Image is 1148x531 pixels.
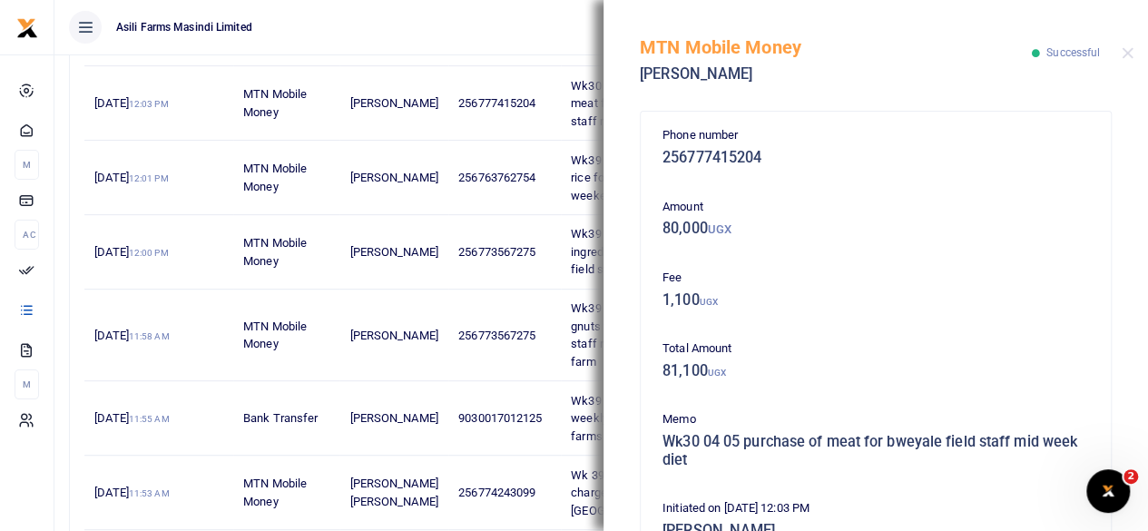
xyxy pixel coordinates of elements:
[662,291,1089,310] h5: 1,100
[349,411,437,425] span: [PERSON_NAME]
[15,220,39,250] li: Ac
[129,414,170,424] small: 11:55 AM
[349,171,437,184] span: [PERSON_NAME]
[571,301,698,369] span: Wk39 04 04 purchase of gnuts for bweyale field staff residing in at the farm
[708,222,731,236] small: UGX
[662,126,1089,145] p: Phone number
[94,96,168,110] span: [DATE]
[243,320,307,351] span: MTN Mobile Money
[662,149,1089,167] h5: 256777415204
[16,20,38,34] a: logo-small logo-large logo-large
[243,87,307,119] span: MTN Mobile Money
[243,477,307,508] span: MTN Mobile Money
[129,248,169,258] small: 12:00 PM
[640,65,1032,84] h5: [PERSON_NAME]
[662,269,1089,288] p: Fee
[15,369,39,399] li: M
[349,329,437,342] span: [PERSON_NAME]
[662,433,1089,468] h5: Wk30 04 05 purchase of meat for bweyale field staff mid week diet
[1122,47,1133,59] button: Close
[571,468,683,517] span: Wk 39 07 01 Courier charges performed at [GEOGRAPHIC_DATA]
[129,99,169,109] small: 12:03 PM
[571,79,698,128] span: Wk30 04 05 purchase of meat for bweyale field staff mid week diet
[94,486,169,499] span: [DATE]
[94,245,168,259] span: [DATE]
[700,297,718,307] small: UGX
[1086,469,1130,513] iframe: Intercom live chat
[129,331,170,341] small: 11:58 AM
[349,96,437,110] span: [PERSON_NAME]
[458,245,535,259] span: 256773567275
[571,227,704,276] span: Wk39 004 02 purchase of ingredients and fish for field staff weekend diet
[458,486,535,499] span: 256774243099
[129,488,170,498] small: 11:53 AM
[571,394,704,443] span: Wk39 004 01 purchase of weekly items for Bunyoro farms
[662,362,1089,380] h5: 81,100
[458,96,535,110] span: 256777415204
[571,153,698,202] span: Wk39 04 03 purchase of rice for Bunyoro farms weekend diet
[243,162,307,193] span: MTN Mobile Money
[94,411,169,425] span: [DATE]
[15,150,39,180] li: M
[708,368,726,378] small: UGX
[458,171,535,184] span: 256763762754
[458,329,535,342] span: 256773567275
[349,245,437,259] span: [PERSON_NAME]
[349,477,437,508] span: [PERSON_NAME] [PERSON_NAME]
[662,220,1089,238] h5: 80,000
[243,236,307,268] span: MTN Mobile Money
[662,339,1089,359] p: Total Amount
[129,173,169,183] small: 12:01 PM
[16,17,38,39] img: logo-small
[1123,469,1138,484] span: 2
[458,411,542,425] span: 9030017012125
[94,171,168,184] span: [DATE]
[243,411,318,425] span: Bank Transfer
[1046,46,1100,59] span: Successful
[640,36,1032,58] h5: MTN Mobile Money
[109,19,260,35] span: Asili Farms Masindi Limited
[662,198,1089,217] p: Amount
[662,499,1089,518] p: Initiated on [DATE] 12:03 PM
[662,410,1089,429] p: Memo
[94,329,169,342] span: [DATE]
